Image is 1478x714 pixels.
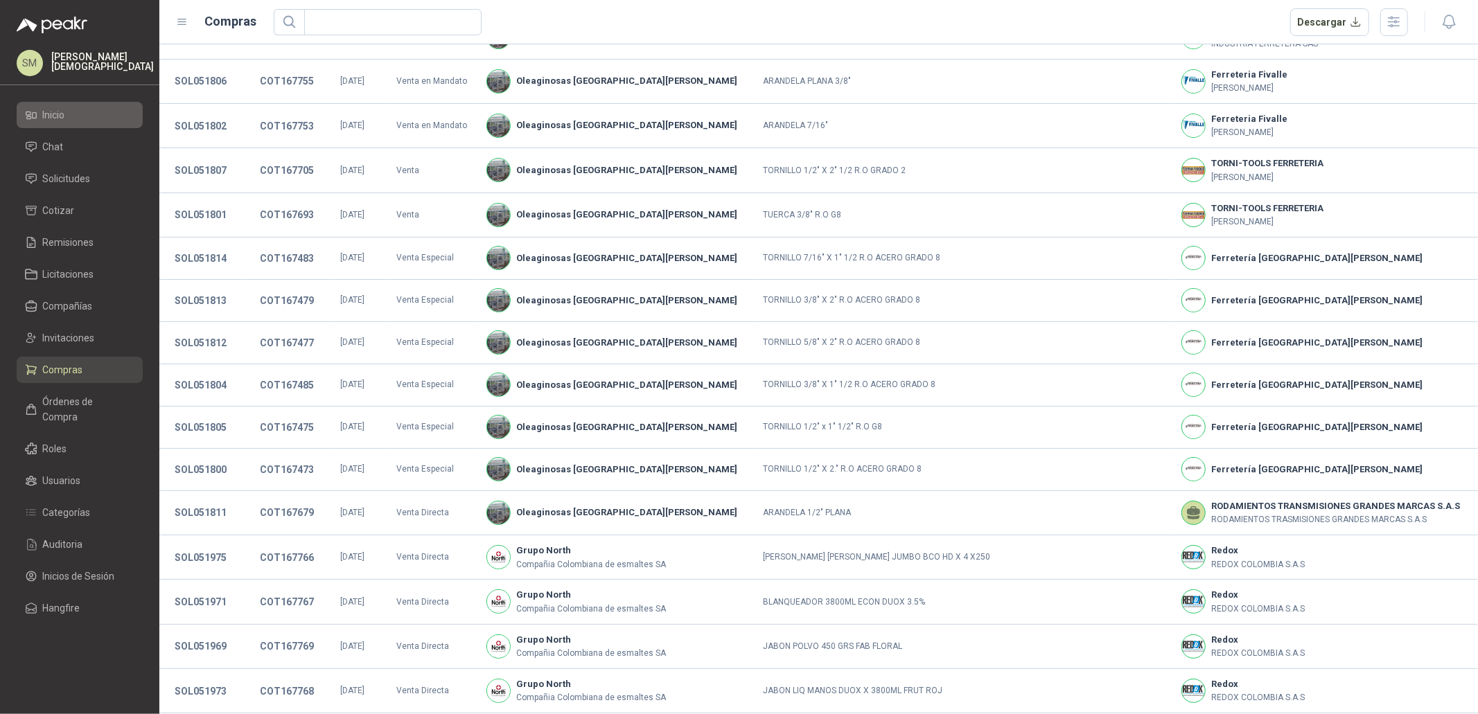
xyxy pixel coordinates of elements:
[17,499,143,526] a: Categorías
[516,208,737,222] b: Oleaginosas [GEOGRAPHIC_DATA][PERSON_NAME]
[755,238,1173,280] td: TORNILLO 7/16" X 1" 1/2 R.O ACERO GRADO 8
[388,193,478,238] td: Venta
[253,545,321,570] button: COT167766
[516,163,737,177] b: Oleaginosas [GEOGRAPHIC_DATA][PERSON_NAME]
[253,114,321,139] button: COT167753
[340,422,364,431] span: [DATE]
[1211,544,1305,557] b: Redox
[253,24,321,49] button: COT166782
[516,118,737,132] b: Oleaginosas [GEOGRAPHIC_DATA][PERSON_NAME]
[1182,159,1205,181] img: Company Logo
[1211,112,1287,126] b: Ferreteria Fivalle
[755,625,1173,669] td: JABON POLVO 450 GRS FAB FLORAL
[340,686,364,695] span: [DATE]
[1211,420,1423,434] b: Ferretería [GEOGRAPHIC_DATA][PERSON_NAME]
[340,166,364,175] span: [DATE]
[755,104,1173,148] td: ARANDELA 7/16"
[516,294,737,307] b: Oleaginosas [GEOGRAPHIC_DATA][PERSON_NAME]
[516,558,666,571] p: Compañia Colombiana de esmaltes SA
[487,679,510,702] img: Company Logo
[43,394,130,425] span: Órdenes de Compra
[1211,251,1423,265] b: Ferretería [GEOGRAPHIC_DATA][PERSON_NAME]
[388,580,478,624] td: Venta Directa
[388,449,478,491] td: Venta Especial
[340,552,364,562] span: [DATE]
[755,322,1173,364] td: TORNILLO 5/8" X 2" R.O ACERO GRADO 8
[43,171,91,186] span: Solicitudes
[755,280,1173,322] td: TORNILLO 3/8" X 2" R.O ACERO GRADO 8
[253,634,321,659] button: COT167769
[755,407,1173,449] td: TORNILLO 1/2" x 1" 1/2" R.O G8
[43,267,94,282] span: Licitaciones
[1211,126,1287,139] p: [PERSON_NAME]
[17,436,143,462] a: Roles
[388,625,478,669] td: Venta Directa
[17,325,143,351] a: Invitaciones
[487,458,510,481] img: Company Logo
[1211,463,1423,476] b: Ferretería [GEOGRAPHIC_DATA][PERSON_NAME]
[516,647,666,660] p: Compañia Colombiana de esmaltes SA
[1182,458,1205,481] img: Company Logo
[168,545,234,570] button: SOL051975
[388,238,478,280] td: Venta Especial
[168,246,234,271] button: SOL051814
[1182,679,1205,702] img: Company Logo
[253,288,321,313] button: COT167479
[1182,635,1205,658] img: Company Logo
[487,501,510,524] img: Company Logo
[17,293,143,319] a: Compañías
[487,373,510,396] img: Company Logo
[340,295,364,305] span: [DATE]
[388,322,478,364] td: Venta Especial
[1211,215,1323,229] p: [PERSON_NAME]
[43,505,91,520] span: Categorías
[516,463,737,476] b: Oleaginosas [GEOGRAPHIC_DATA][PERSON_NAME]
[253,330,321,355] button: COT167477
[487,289,510,312] img: Company Logo
[1211,677,1305,691] b: Redox
[340,253,364,262] span: [DATE]
[168,114,234,139] button: SOL051802
[253,679,321,704] button: COT167768
[755,449,1173,491] td: TORNILLO 1/2" X 2." R.O ACERO GRADO 8
[1211,513,1460,526] p: RODAMIENTOS TRASMISIONES GRANDES MARCAS S.A.S
[1182,331,1205,354] img: Company Logo
[516,506,737,519] b: Oleaginosas [GEOGRAPHIC_DATA][PERSON_NAME]
[43,441,67,456] span: Roles
[516,544,666,557] b: Grupo North
[388,148,478,193] td: Venta
[168,415,234,440] button: SOL051805
[168,202,234,227] button: SOL051801
[17,50,43,76] div: SM
[516,420,737,434] b: Oleaginosas [GEOGRAPHIC_DATA][PERSON_NAME]
[205,12,257,31] h1: Compras
[17,261,143,287] a: Licitaciones
[340,76,364,86] span: [DATE]
[43,107,65,123] span: Inicio
[43,139,64,154] span: Chat
[1211,171,1323,184] p: [PERSON_NAME]
[51,52,154,71] p: [PERSON_NAME] [DEMOGRAPHIC_DATA]
[340,597,364,607] span: [DATE]
[1290,8,1370,36] button: Descargar
[253,589,321,614] button: COT167767
[17,197,143,224] a: Cotizar
[253,158,321,183] button: COT167705
[487,416,510,438] img: Company Logo
[340,121,364,130] span: [DATE]
[43,203,75,218] span: Cotizar
[1182,416,1205,438] img: Company Logo
[487,590,510,613] img: Company Logo
[253,457,321,482] button: COT167473
[17,357,143,383] a: Compras
[516,588,666,602] b: Grupo North
[487,159,510,181] img: Company Logo
[253,373,321,398] button: COT167485
[755,535,1173,580] td: [PERSON_NAME] [PERSON_NAME] JUMBO BCO HD X 4 X250
[388,669,478,713] td: Venta Directa
[168,500,234,525] button: SOL051811
[340,508,364,517] span: [DATE]
[1211,633,1305,647] b: Redox
[17,134,143,160] a: Chat
[388,104,478,148] td: Venta en Mandato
